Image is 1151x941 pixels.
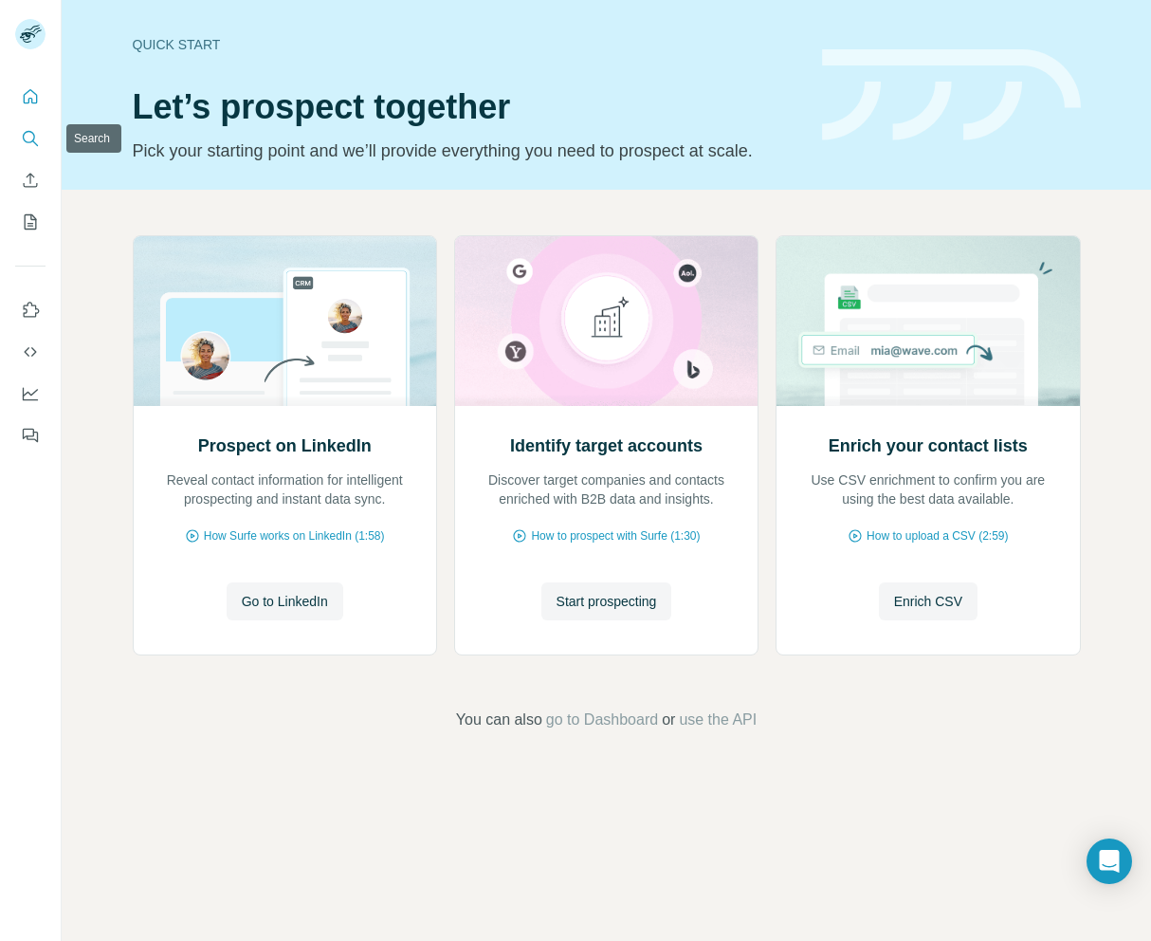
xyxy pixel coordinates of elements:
[133,138,799,164] p: Pick your starting point and we’ll provide everything you need to prospect at scale.
[133,35,799,54] div: Quick start
[474,470,739,508] p: Discover target companies and contacts enriched with B2B data and insights.
[15,121,46,156] button: Search
[541,582,672,620] button: Start prospecting
[15,80,46,114] button: Quick start
[242,592,328,611] span: Go to LinkedIn
[546,709,658,731] button: go to Dashboard
[822,49,1081,141] img: banner
[227,582,343,620] button: Go to LinkedIn
[153,470,417,508] p: Reveal contact information for intelligent prospecting and instant data sync.
[867,527,1008,544] span: How to upload a CSV (2:59)
[776,236,1080,406] img: Enrich your contact lists
[15,293,46,327] button: Use Surfe on LinkedIn
[679,709,757,731] button: use the API
[15,163,46,197] button: Enrich CSV
[198,433,372,459] h2: Prospect on LinkedIn
[557,592,657,611] span: Start prospecting
[795,470,1060,508] p: Use CSV enrichment to confirm you are using the best data available.
[133,88,799,126] h1: Let’s prospect together
[1087,839,1132,884] div: Open Intercom Messenger
[894,592,962,611] span: Enrich CSV
[133,236,437,406] img: Prospect on LinkedIn
[15,205,46,239] button: My lists
[531,527,700,544] span: How to prospect with Surfe (1:30)
[15,418,46,452] button: Feedback
[454,236,758,406] img: Identify target accounts
[15,335,46,369] button: Use Surfe API
[879,582,977,620] button: Enrich CSV
[204,527,385,544] span: How Surfe works on LinkedIn (1:58)
[15,377,46,411] button: Dashboard
[456,709,542,731] span: You can also
[510,433,703,459] h2: Identify target accounts
[829,433,1028,459] h2: Enrich your contact lists
[662,709,675,731] span: or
